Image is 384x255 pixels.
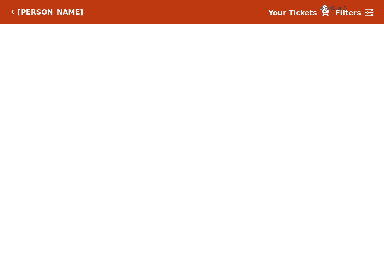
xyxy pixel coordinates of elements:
strong: Filters [335,9,361,17]
span: {{cartCount}} [321,5,328,12]
a: Click here to go back to filters [11,9,14,15]
h5: [PERSON_NAME] [17,8,83,16]
a: Filters [335,7,373,18]
strong: Your Tickets [268,9,317,17]
a: Your Tickets {{cartCount}} [268,7,329,18]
